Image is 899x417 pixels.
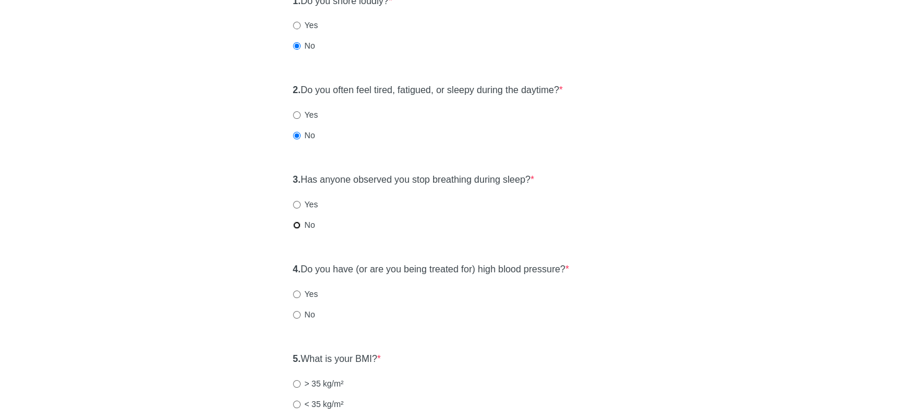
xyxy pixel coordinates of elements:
input: < 35 kg/m² [293,401,301,408]
label: No [293,309,315,320]
strong: 5. [293,354,301,364]
input: No [293,311,301,319]
strong: 2. [293,85,301,95]
label: Yes [293,199,318,210]
label: No [293,219,315,231]
input: Yes [293,290,301,298]
label: Do you have (or are you being treated for) high blood pressure? [293,263,569,276]
strong: 3. [293,175,301,184]
input: Yes [293,22,301,29]
strong: 4. [293,264,301,274]
label: < 35 kg/m² [293,398,344,410]
input: No [293,42,301,50]
input: No [293,132,301,139]
label: No [293,129,315,141]
label: Yes [293,109,318,121]
label: What is your BMI? [293,353,381,366]
label: > 35 kg/m² [293,378,344,389]
label: Yes [293,19,318,31]
label: No [293,40,315,52]
input: > 35 kg/m² [293,380,301,388]
label: Do you often feel tired, fatigued, or sleepy during the daytime? [293,84,563,97]
label: Has anyone observed you stop breathing during sleep? [293,173,534,187]
input: No [293,221,301,229]
input: Yes [293,201,301,208]
input: Yes [293,111,301,119]
label: Yes [293,288,318,300]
